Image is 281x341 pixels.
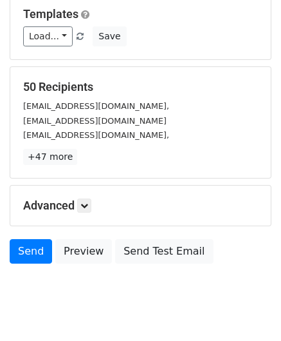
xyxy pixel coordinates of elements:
[93,26,126,46] button: Save
[217,279,281,341] iframe: Chat Widget
[23,26,73,46] a: Load...
[23,116,167,126] small: [EMAIL_ADDRESS][DOMAIN_NAME]
[23,101,169,111] small: [EMAIL_ADDRESS][DOMAIN_NAME],
[23,7,78,21] a: Templates
[23,80,258,94] h5: 50 Recipients
[23,199,258,213] h5: Advanced
[55,239,112,264] a: Preview
[115,239,213,264] a: Send Test Email
[23,149,77,165] a: +47 more
[23,130,169,140] small: [EMAIL_ADDRESS][DOMAIN_NAME],
[10,239,52,264] a: Send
